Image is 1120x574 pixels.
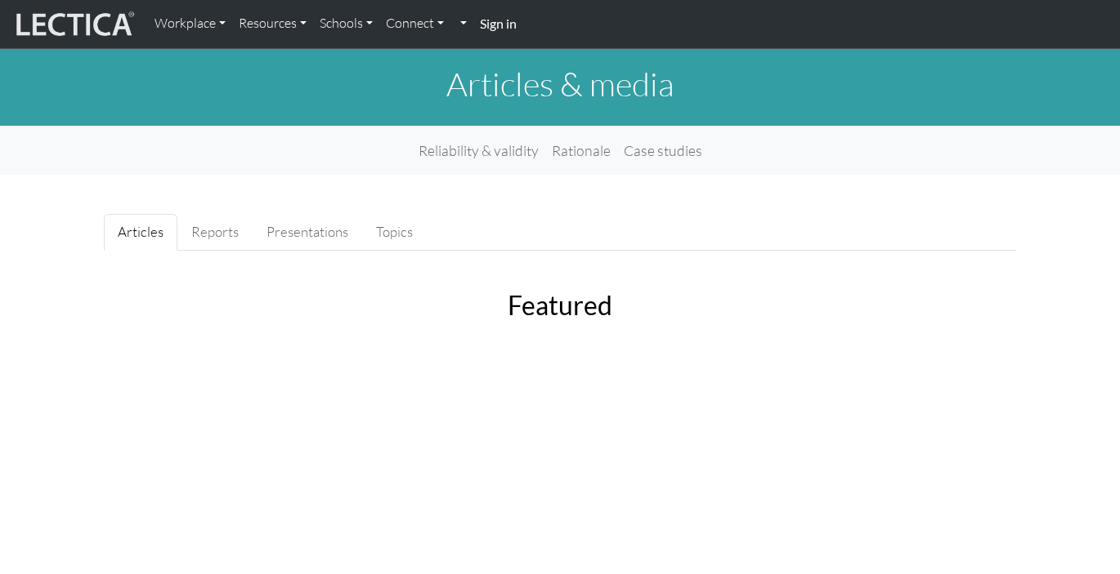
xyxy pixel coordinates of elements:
[617,132,709,168] a: Case studies
[362,214,427,251] a: Topics
[412,132,545,168] a: Reliability & validity
[232,7,313,41] a: Resources
[12,9,135,40] img: lecticalive
[480,16,517,31] strong: Sign in
[177,214,253,251] a: Reports
[148,7,232,41] a: Workplace
[104,214,177,251] a: Articles
[313,7,379,41] a: Schools
[253,214,362,251] a: Presentations
[379,7,450,41] a: Connect
[473,7,523,42] a: Sign in
[190,290,930,321] h2: Featured
[545,132,617,168] a: Rationale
